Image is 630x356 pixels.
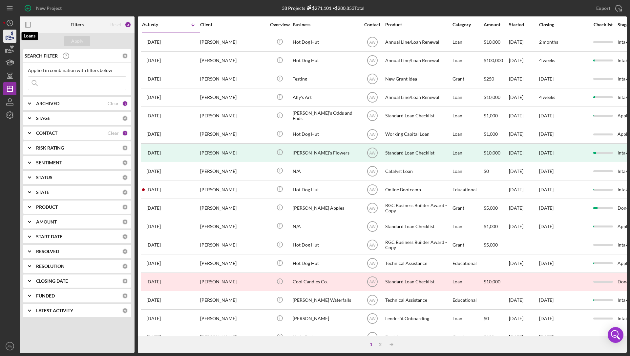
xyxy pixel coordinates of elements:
span: $1,000 [484,113,498,118]
text: AW [369,280,376,284]
div: Online Bootcamp [385,181,451,198]
div: Loan [452,144,483,161]
b: RISK RATING [36,145,64,151]
div: Ally's Art [293,89,358,106]
div: Client [200,22,266,27]
div: Amount [484,22,508,27]
b: STATE [36,190,49,195]
div: Business [293,22,358,27]
div: Hot Dog Hut [293,52,358,69]
div: RGC Business Builder Award - Copy [385,199,451,217]
b: START DATE [36,234,62,239]
time: 2024-12-19 20:26 [146,224,161,229]
div: Decision [385,328,451,346]
text: AW [369,169,376,174]
button: Apply [64,36,90,46]
div: [PERSON_NAME] [200,144,266,161]
b: PRODUCT [36,204,58,210]
time: [DATE] [539,205,554,211]
div: [DATE] [509,218,538,235]
div: [DATE] [509,255,538,272]
div: [DATE] [509,310,538,327]
text: AW [369,151,376,155]
div: $10,000 [484,273,508,291]
div: [DATE] [509,89,538,106]
time: [DATE] [539,334,554,340]
span: $1,000 [484,224,498,229]
div: [DATE] [509,107,538,125]
div: [DATE] [509,34,538,51]
div: Standard Loan Checklist [385,273,451,291]
text: AW [369,335,376,340]
time: 2025-03-05 16:13 [146,205,161,211]
div: Open Intercom Messenger [608,327,623,343]
time: 2025-05-07 21:46 [146,150,161,155]
div: [PERSON_NAME] [200,292,266,309]
time: 2025-04-08 18:45 [146,169,161,174]
time: [DATE] [539,76,554,82]
div: [DATE] [509,328,538,346]
div: $10,000 [484,144,508,161]
time: [DATE] [539,168,554,174]
div: Technical Assistance [385,292,451,309]
div: Educational [452,292,483,309]
b: RESOLVED [36,249,59,254]
div: [DATE] [509,70,538,88]
div: Annual Line/Loan Renewal [385,52,451,69]
div: 0 [122,249,128,254]
div: [DATE] [509,181,538,198]
div: Category [452,22,483,27]
time: [DATE] [539,113,554,118]
div: Started [509,22,538,27]
time: [DATE] [539,224,554,229]
div: 0 [122,234,128,240]
div: 2 [376,342,385,347]
div: [PERSON_NAME] [200,126,266,143]
time: 2025-05-09 13:45 [146,131,161,137]
div: Annual Line/Loan Renewal [385,89,451,106]
time: 2025-06-09 00:49 [146,76,161,82]
div: Technical Assistance [385,255,451,272]
div: 1 [122,101,128,107]
div: [PERSON_NAME]'s Flowers [293,144,358,161]
div: Testing [293,70,358,88]
div: Standard Loan Checklist [385,107,451,125]
div: Standard Loan Checklist [385,218,451,235]
div: [DATE] [509,126,538,143]
time: 4 weeks [539,94,555,100]
div: 1 [367,342,376,347]
div: Apply [71,36,83,46]
div: Educational [452,255,483,272]
text: AW [369,132,376,137]
div: Annual Line/Loan Renewal [385,34,451,51]
div: Clear [108,101,119,106]
div: Grant [452,328,483,346]
div: [PERSON_NAME] [200,236,266,254]
div: [PERSON_NAME] [200,328,266,346]
div: Educational [452,181,483,198]
span: $10,000 [484,39,500,45]
time: [DATE] [539,316,554,321]
div: [PERSON_NAME]'s Odds and Ends [293,107,358,125]
text: AW [369,225,376,229]
div: Closing [539,22,588,27]
div: [PERSON_NAME] [200,310,266,327]
b: CONTACT [36,131,57,136]
div: $5,000 [484,199,508,217]
div: [PERSON_NAME] [200,34,266,51]
text: AW [369,243,376,248]
div: Contact [360,22,385,27]
time: 2025-05-09 14:48 [146,113,161,118]
div: Loan [452,218,483,235]
div: Loan [452,273,483,291]
div: Clear [108,131,119,136]
button: New Project [20,2,68,15]
div: 0 [122,160,128,166]
div: Hot Dog Hut [293,255,358,272]
div: N/A [293,162,358,180]
div: [PERSON_NAME] Apples [293,199,358,217]
time: 2024-10-02 20:12 [146,297,161,303]
b: RESOLUTION [36,264,65,269]
div: Grant [452,236,483,254]
div: Applied in combination with filters below [28,68,126,73]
